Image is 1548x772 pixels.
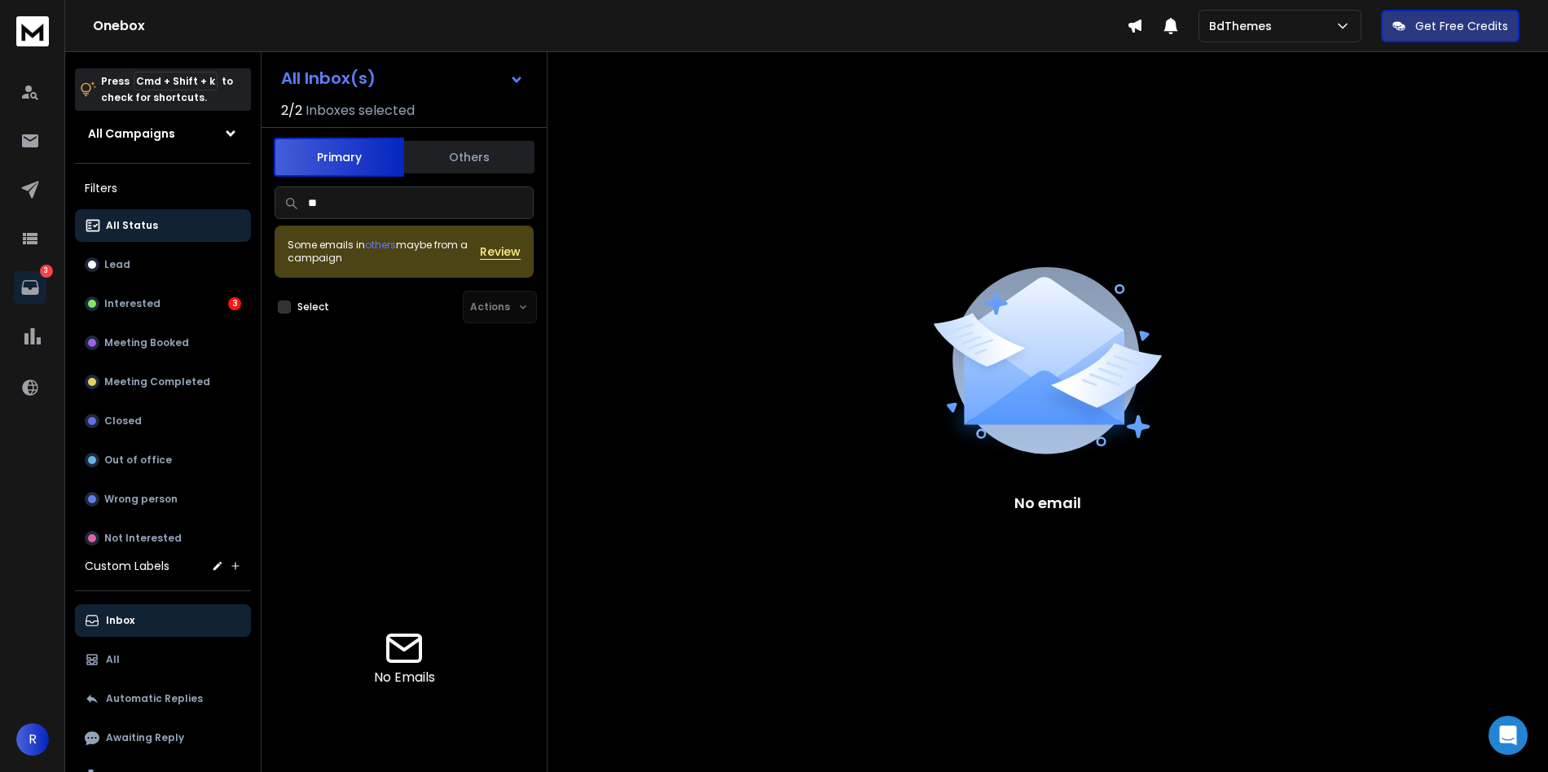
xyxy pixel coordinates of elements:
p: Get Free Credits [1415,18,1508,34]
p: Wrong person [104,493,178,506]
p: Closed [104,415,142,428]
button: Meeting Booked [75,327,251,359]
button: Lead [75,248,251,281]
p: Meeting Completed [104,375,210,388]
button: Meeting Completed [75,366,251,398]
h3: Custom Labels [85,558,169,574]
button: Not Interested [75,522,251,555]
button: All Campaigns [75,117,251,150]
p: Awaiting Reply [106,731,184,744]
button: All [75,643,251,676]
button: Get Free Credits [1381,10,1519,42]
p: 3 [40,265,53,278]
p: All Status [106,219,158,232]
button: Inbox [75,604,251,637]
p: Interested [104,297,161,310]
button: All Inbox(s) [268,62,537,94]
h3: Inboxes selected [306,101,415,121]
p: Out of office [104,454,172,467]
h1: All Inbox(s) [281,70,376,86]
p: Automatic Replies [106,692,203,705]
button: Automatic Replies [75,682,251,715]
h1: Onebox [93,16,1127,36]
p: Lead [104,258,130,271]
img: logo [16,16,49,46]
button: Others [404,139,534,175]
span: Cmd + Shift + k [134,72,218,90]
button: Primary [274,138,404,177]
div: Open Intercom Messenger [1489,716,1528,755]
p: Not Interested [104,532,182,545]
div: 3 [228,297,241,310]
button: R [16,723,49,756]
p: All [106,653,120,666]
p: No email [1014,492,1081,515]
p: Inbox [106,614,134,627]
p: Meeting Booked [104,336,189,349]
button: Wrong person [75,483,251,515]
span: 2 / 2 [281,101,302,121]
h1: All Campaigns [88,125,175,142]
div: Some emails in maybe from a campaign [288,239,480,265]
button: Awaiting Reply [75,722,251,754]
button: Review [480,243,521,260]
p: No Emails [374,668,435,687]
span: others [365,238,396,252]
label: Select [297,300,329,314]
p: Press to check for shortcuts. [101,73,233,106]
a: 3 [14,271,46,304]
button: Closed [75,405,251,437]
button: Out of office [75,444,251,476]
button: All Status [75,209,251,242]
p: BdThemes [1209,18,1278,34]
button: Interested3 [75,287,251,320]
h3: Filters [75,177,251,200]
